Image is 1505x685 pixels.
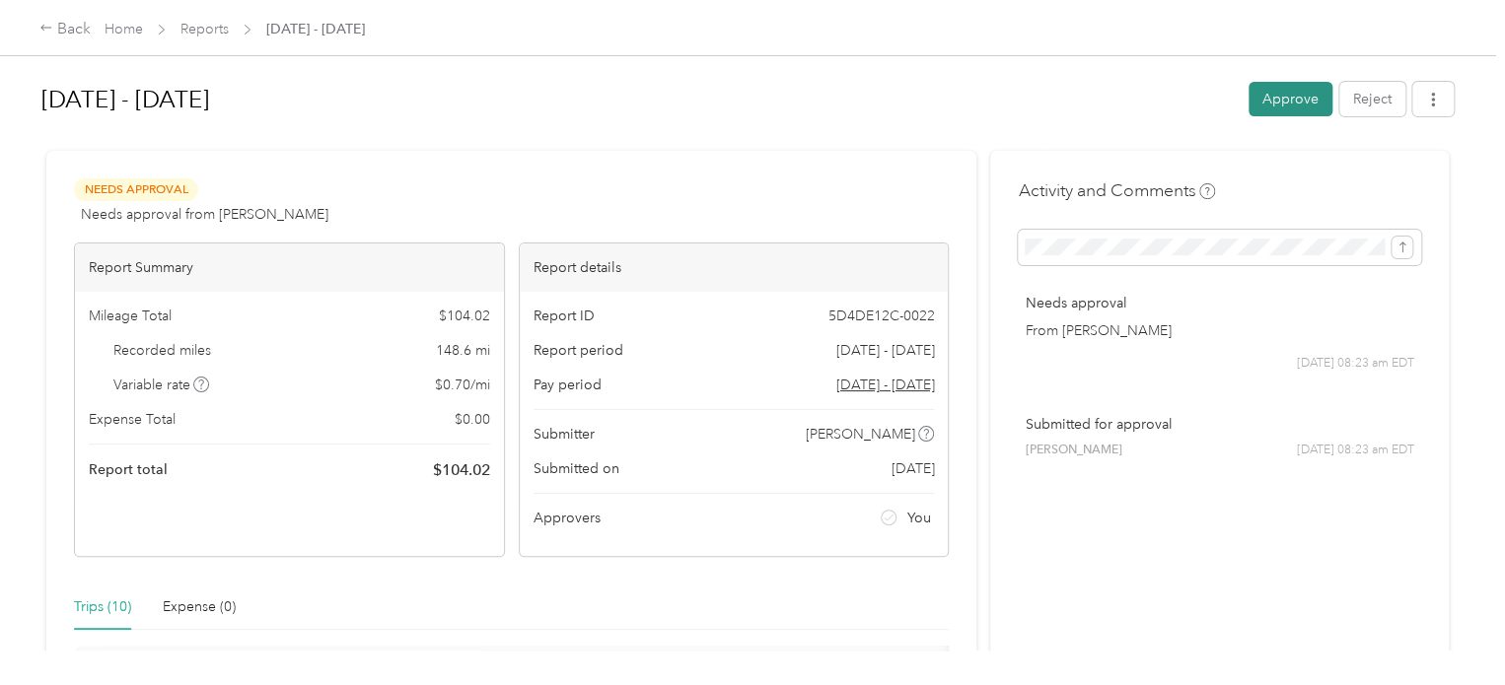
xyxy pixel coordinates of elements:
iframe: Everlance-gr Chat Button Frame [1395,575,1505,685]
span: Needs approval from [PERSON_NAME] [81,204,328,225]
span: Approvers [534,508,601,528]
span: You [907,508,931,528]
span: 5D4DE12C-0022 [827,306,934,326]
span: $ 0.00 [455,409,490,430]
span: $ 104.02 [439,306,490,326]
span: Recorded miles [113,340,211,361]
div: Back [39,18,91,41]
h1: Aug 25 - 31, 2025 [41,76,1235,123]
span: Report total [89,459,168,480]
span: [DATE] [891,458,934,479]
button: Reject [1339,82,1405,116]
p: Submitted for approval [1025,414,1414,435]
span: Needs Approval [74,178,198,201]
p: From [PERSON_NAME] [1025,320,1414,341]
span: Report period [534,340,623,361]
div: Trips (10) [74,596,131,618]
span: Expense Total [89,409,176,430]
span: $ 104.02 [433,458,490,482]
span: [DATE] - [DATE] [266,19,365,39]
span: [DATE] - [DATE] [835,340,934,361]
button: Approve [1249,82,1332,116]
p: Needs approval [1025,293,1414,313]
span: [DATE] 08:23 am EDT [1297,355,1414,373]
h4: Activity and Comments [1018,178,1215,203]
div: Report details [520,243,949,292]
span: [PERSON_NAME] [806,424,915,445]
span: Variable rate [113,375,210,395]
span: Report ID [534,306,595,326]
span: Go to pay period [835,375,934,395]
span: Submitter [534,424,595,445]
div: Expense (0) [163,596,236,618]
div: Report Summary [75,243,504,292]
span: $ 0.70 / mi [435,375,490,395]
a: Home [105,21,143,37]
span: [PERSON_NAME] [1025,442,1121,459]
span: 148.6 mi [436,340,490,361]
span: Pay period [534,375,602,395]
span: Submitted on [534,458,619,479]
a: Reports [180,21,229,37]
span: Mileage Total [89,306,172,326]
span: [DATE] 08:23 am EDT [1297,442,1414,459]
